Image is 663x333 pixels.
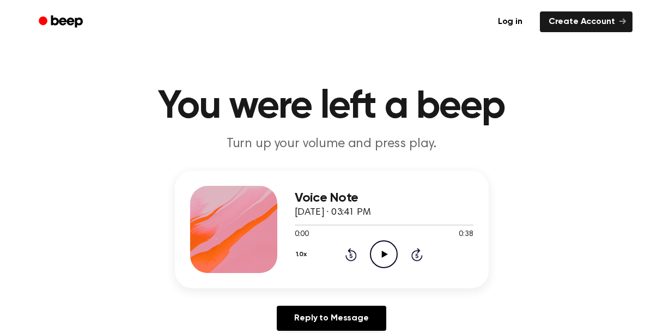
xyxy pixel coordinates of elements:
a: Beep [31,11,93,33]
h3: Voice Note [295,191,473,205]
span: 0:38 [459,229,473,240]
button: 1.0x [295,245,311,264]
p: Turn up your volume and press play. [123,135,541,153]
h1: You were left a beep [53,87,611,126]
span: 0:00 [295,229,309,240]
a: Create Account [540,11,632,32]
a: Log in [487,9,533,34]
a: Reply to Message [277,306,386,331]
span: [DATE] · 03:41 PM [295,208,371,217]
